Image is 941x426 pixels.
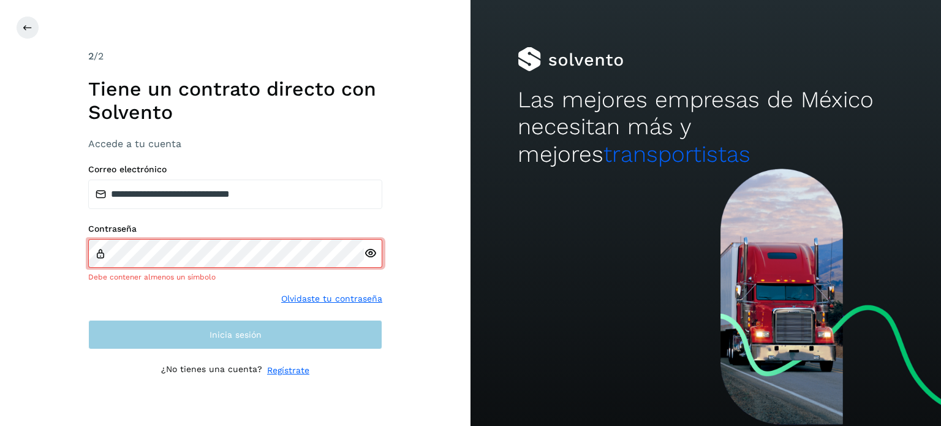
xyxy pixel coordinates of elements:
[88,138,382,150] h3: Accede a tu cuenta
[518,86,894,168] h2: Las mejores empresas de México necesitan más y mejores
[603,141,750,167] span: transportistas
[88,164,382,175] label: Correo electrónico
[161,364,262,377] p: ¿No tienes una cuenta?
[210,330,262,339] span: Inicia sesión
[88,49,382,64] div: /2
[88,320,382,349] button: Inicia sesión
[88,272,382,283] div: Debe contener almenos un símbolo
[88,50,94,62] span: 2
[267,364,309,377] a: Regístrate
[88,224,382,234] label: Contraseña
[281,292,382,305] a: Olvidaste tu contraseña
[88,77,382,124] h1: Tiene un contrato directo con Solvento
